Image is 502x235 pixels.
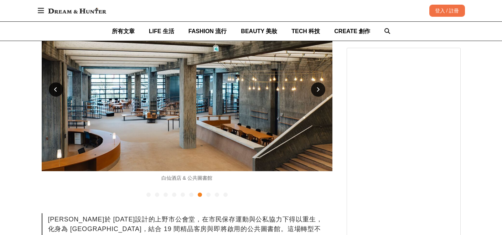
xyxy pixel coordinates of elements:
[42,174,332,182] div: 白仙酒店 & 公共圖書館
[188,28,227,34] span: FASHION 流行
[112,28,135,34] span: 所有文章
[291,28,320,34] span: TECH 科技
[291,22,320,41] a: TECH 科技
[149,22,174,41] a: LIFE 生活
[241,28,277,34] span: BEAUTY 美妝
[45,4,110,17] img: Dream & Hunter
[42,7,332,171] img: 白仙酒店 & 公共圖書館
[334,28,370,34] span: CREATE 創作
[149,28,174,34] span: LIFE 生活
[334,22,370,41] a: CREATE 創作
[112,22,135,41] a: 所有文章
[188,22,227,41] a: FASHION 流行
[429,5,465,17] div: 登入 / 註冊
[241,22,277,41] a: BEAUTY 美妝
